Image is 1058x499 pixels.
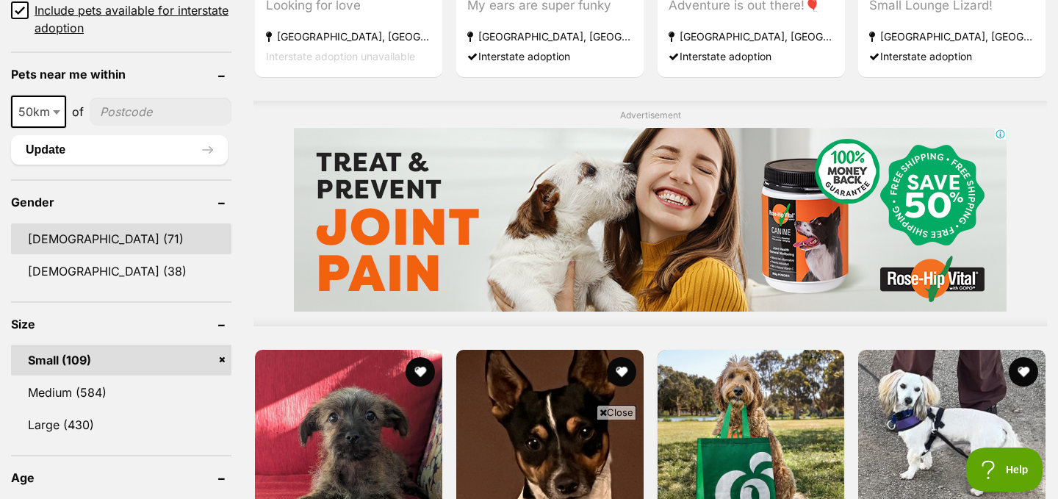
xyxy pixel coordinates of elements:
a: [DEMOGRAPHIC_DATA] (71) [11,223,231,254]
div: Interstate adoption [869,46,1034,66]
a: Large (430) [11,409,231,440]
img: adc.png [209,1,219,11]
header: Pets near me within [11,68,231,81]
header: Gender [11,195,231,209]
span: 50km [12,101,65,122]
a: Include pets available for interstate adoption [11,1,231,37]
strong: [GEOGRAPHIC_DATA], [GEOGRAPHIC_DATA] [266,26,431,46]
button: Update [11,135,228,165]
strong: [GEOGRAPHIC_DATA], [GEOGRAPHIC_DATA] [669,26,834,46]
span: Close [597,405,636,420]
input: postcode [90,98,231,126]
div: Interstate adoption [669,46,834,66]
strong: [GEOGRAPHIC_DATA], [GEOGRAPHIC_DATA] [869,26,1034,46]
iframe: Help Scout Beacon - Open [966,448,1043,492]
a: [DEMOGRAPHIC_DATA] (38) [11,256,231,287]
header: Size [11,317,231,331]
div: Advertisement [253,101,1047,326]
span: of [72,103,84,121]
button: favourite [607,357,636,387]
strong: [GEOGRAPHIC_DATA], [GEOGRAPHIC_DATA] [467,26,633,46]
button: favourite [1009,357,1038,387]
iframe: Advertisement [262,426,796,492]
iframe: Advertisement [294,128,1007,312]
span: Include pets available for interstate adoption [35,1,231,37]
div: Interstate adoption [467,46,633,66]
a: Small (109) [11,345,231,376]
a: Medium (584) [11,377,231,408]
span: Interstate adoption unavailable [266,50,415,62]
button: favourite [406,357,435,387]
span: 50km [11,96,66,128]
header: Age [11,471,231,484]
